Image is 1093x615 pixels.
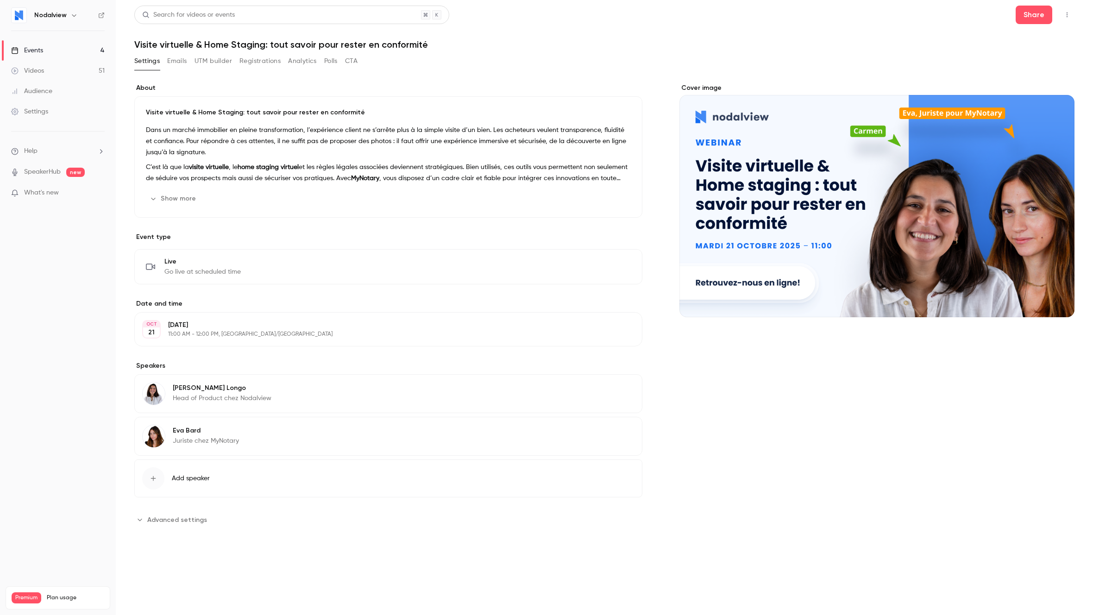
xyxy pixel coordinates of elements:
button: Settings [134,54,160,69]
p: Dans un marché immobilier en pleine transformation, l’expérience client ne s’arrête plus à la sim... [146,125,631,158]
span: Live [164,257,241,266]
span: Plan usage [47,594,104,602]
strong: visite virtuelle [189,164,229,170]
span: Premium [12,592,41,603]
p: [PERSON_NAME] Longo [173,383,271,393]
label: Speakers [134,361,642,370]
li: help-dropdown-opener [11,146,105,156]
button: Add speaker [134,459,642,497]
p: C’est là que la , le et les règles légales associées deviennent stratégiques. Bien utilisés, ces ... [146,162,631,184]
button: Registrations [239,54,281,69]
h6: Nodalview [34,11,67,20]
div: Eva BardEva BardJuriste chez MyNotary [134,417,642,456]
span: new [66,168,85,177]
div: Carmen Longo[PERSON_NAME] LongoHead of Product chez Nodalview [134,374,642,413]
span: Go live at scheduled time [164,267,241,276]
button: Advanced settings [134,512,213,527]
span: What's new [24,188,59,198]
div: Videos [11,66,44,75]
section: Cover image [679,83,1074,317]
section: Advanced settings [134,512,642,527]
p: Visite virtuelle & Home Staging: tout savoir pour rester en conformité [146,108,631,117]
p: 21 [148,328,155,337]
div: Audience [11,87,52,96]
div: Settings [11,107,48,116]
span: Help [24,146,38,156]
button: Show more [146,191,201,206]
div: Events [11,46,43,55]
label: Cover image [679,83,1074,93]
img: Eva Bard [143,425,165,447]
span: Add speaker [172,474,210,483]
label: Date and time [134,299,642,308]
p: Head of Product chez Nodalview [173,394,271,403]
label: About [134,83,642,93]
button: Emails [167,54,187,69]
button: CTA [345,54,358,69]
span: Advanced settings [147,515,207,525]
button: Polls [324,54,338,69]
strong: home staging virtuel [238,164,299,170]
div: Search for videos or events [142,10,235,20]
div: OCT [143,321,160,327]
button: UTM builder [195,54,232,69]
strong: MyNotary [351,175,379,182]
img: Carmen Longo [143,383,165,405]
p: [DATE] [168,320,593,330]
p: Juriste chez MyNotary [173,436,239,446]
img: Nodalview [12,8,26,23]
button: Share [1016,6,1052,24]
h1: Visite virtuelle & Home Staging: tout savoir pour rester en conformité [134,39,1074,50]
p: Eva Bard [173,426,239,435]
a: SpeakerHub [24,167,61,177]
p: 11:00 AM - 12:00 PM, [GEOGRAPHIC_DATA]/[GEOGRAPHIC_DATA] [168,331,593,338]
button: Analytics [288,54,317,69]
p: Event type [134,232,642,242]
